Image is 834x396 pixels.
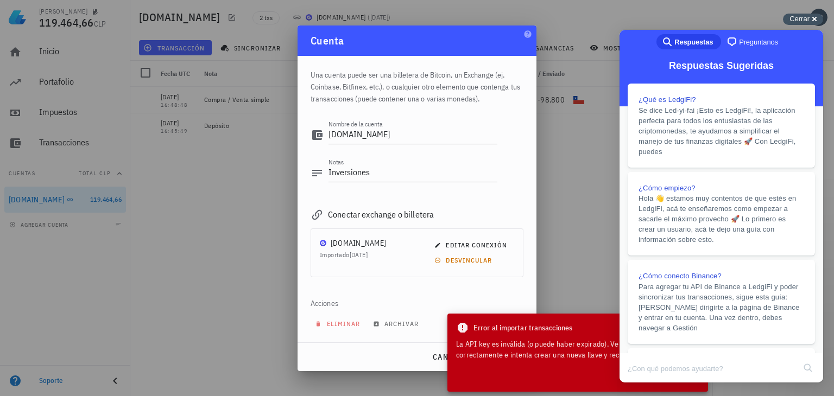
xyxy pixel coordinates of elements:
[369,316,426,331] button: archivar
[311,207,523,222] div: Conectar exchange o billetera
[317,320,360,328] span: eliminar
[375,320,419,328] span: archivar
[298,25,536,56] div: Cuenta
[331,238,386,248] div: [DOMAIN_NAME]
[430,238,514,253] button: editar conexión
[473,322,572,334] span: Error al importar transacciones
[311,316,367,331] button: eliminar
[311,56,523,111] div: Una cuenta puede ser una billetera de Bitcoin, un Exchange (ej. Coinbase, Bitfinex, etc.), o cual...
[320,251,368,259] span: Importado
[328,120,383,128] label: Nombre de la cuenta
[456,338,699,360] div: La API key es inválida (o puede haber expirado). Verifica que esté ingresada correctamente e inte...
[311,290,523,316] div: Acciones
[350,251,368,259] span: [DATE]
[320,240,326,246] img: BudaPuntoCom
[430,253,499,268] button: desvincular
[437,256,492,264] span: desvincular
[432,352,473,362] span: cancelar
[437,241,507,249] span: editar conexión
[783,14,823,25] button: Cerrar
[620,30,823,382] iframe: Help Scout Beacon - Live Chat, Contact Form, and Knowledge Base
[789,15,810,23] span: Cerrar
[428,347,477,367] button: cancelar
[643,373,677,382] span: Ayuda
[328,158,344,166] label: Notas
